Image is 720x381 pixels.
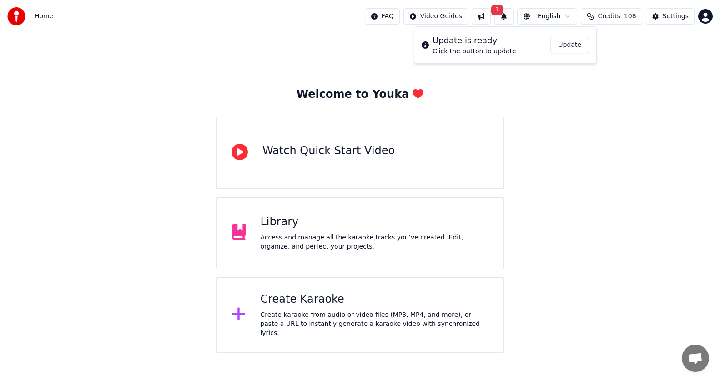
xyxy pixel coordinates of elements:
[297,87,424,102] div: Welcome to Youka
[260,310,488,338] div: Create karaoke from audio or video files (MP3, MP4, and more), or paste a URL to instantly genera...
[262,144,395,158] div: Watch Quick Start Video
[7,7,25,25] img: youka
[260,233,488,251] div: Access and manage all the karaoke tracks you’ve created. Edit, organize, and perfect your projects.
[682,345,709,372] div: Open chat
[494,8,514,25] button: 1
[598,12,620,21] span: Credits
[550,37,589,53] button: Update
[260,292,488,307] div: Create Karaoke
[581,8,642,25] button: Credits108
[646,8,695,25] button: Settings
[433,34,516,47] div: Update is ready
[663,12,689,21] div: Settings
[624,12,636,21] span: 108
[35,12,53,21] nav: breadcrumb
[365,8,400,25] button: FAQ
[403,8,468,25] button: Video Guides
[260,215,488,229] div: Library
[433,47,516,56] div: Click the button to update
[491,5,503,15] span: 1
[35,12,53,21] span: Home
